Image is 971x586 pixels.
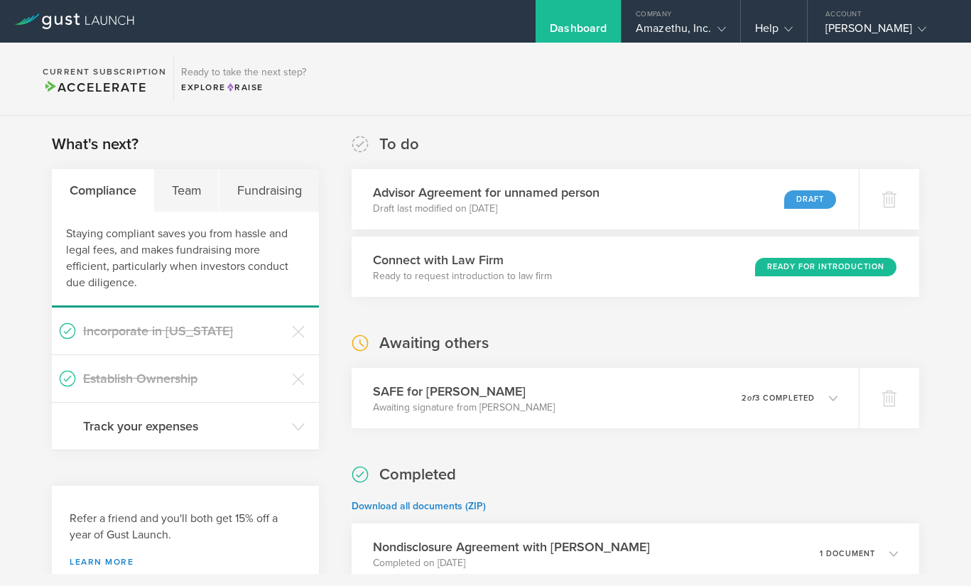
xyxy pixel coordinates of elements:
p: 1 document [820,550,875,558]
div: Help [755,21,793,43]
h3: SAFE for [PERSON_NAME] [373,382,555,401]
h2: Awaiting others [379,333,489,354]
a: Learn more [70,558,301,566]
div: Team [154,169,219,212]
p: Completed on [DATE] [373,556,650,570]
div: [PERSON_NAME] [825,21,946,43]
p: Ready to request introduction to law firm [373,269,552,283]
h2: Completed [379,465,456,485]
a: Download all documents (ZIP) [352,500,486,512]
div: Explore [181,81,306,94]
div: Amazethu, Inc. [636,21,725,43]
h2: What's next? [52,134,139,155]
h2: Current Subscription [43,67,166,76]
div: Ready to take the next step?ExploreRaise [173,57,313,101]
div: Compliance [52,169,154,212]
span: Raise [226,82,264,92]
h3: Connect with Law Firm [373,251,552,269]
h3: Establish Ownership [83,369,285,388]
h3: Nondisclosure Agreement with [PERSON_NAME] [373,538,650,556]
div: Ready for Introduction [755,258,896,276]
h3: Ready to take the next step? [181,67,306,77]
h3: Refer a friend and you'll both get 15% off a year of Gust Launch. [70,511,301,543]
div: Draft [784,190,836,209]
div: Dashboard [550,21,607,43]
p: Awaiting signature from [PERSON_NAME] [373,401,555,415]
div: Advisor Agreement for unnamed personDraft last modified on [DATE]Draft [352,169,859,229]
h2: To do [379,134,419,155]
div: Staying compliant saves you from hassle and legal fees, and makes fundraising more efficient, par... [52,212,319,308]
p: Draft last modified on [DATE] [373,202,600,216]
div: Fundraising [219,169,319,212]
h3: Incorporate in [US_STATE] [83,322,285,340]
em: of [747,394,755,403]
h3: Track your expenses [83,417,285,435]
span: Accelerate [43,80,146,95]
h3: Advisor Agreement for unnamed person [373,183,600,202]
div: Connect with Law FirmReady to request introduction to law firmReady for Introduction [352,237,919,297]
p: 2 3 completed [742,394,815,402]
